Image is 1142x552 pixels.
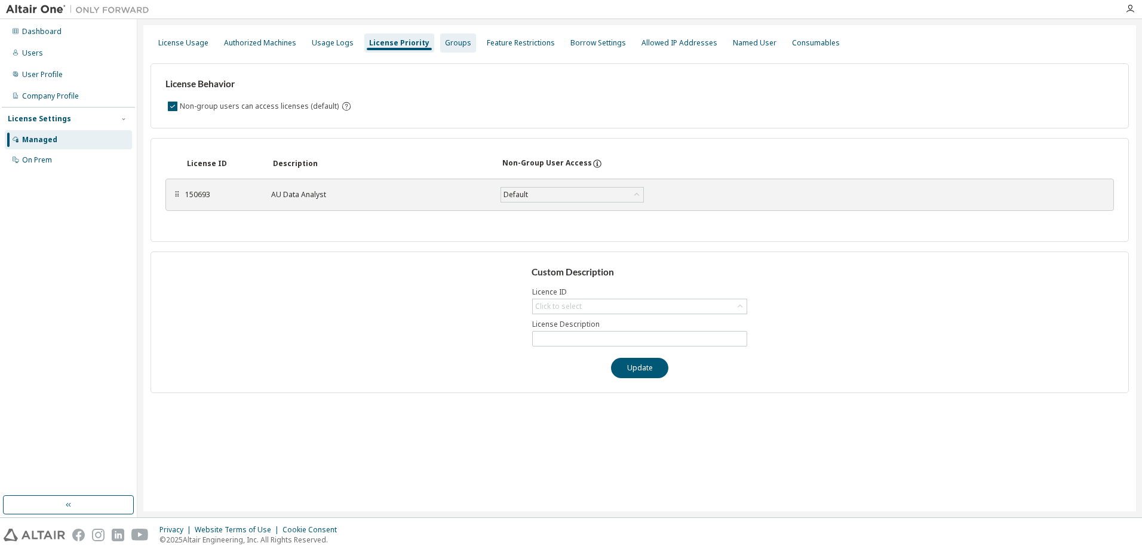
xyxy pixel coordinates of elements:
[501,188,643,202] div: Default
[532,266,748,278] h3: Custom Description
[273,159,488,168] div: Description
[487,38,555,48] div: Feature Restrictions
[641,38,717,48] div: Allowed IP Addresses
[158,38,208,48] div: License Usage
[22,155,52,165] div: On Prem
[792,38,840,48] div: Consumables
[131,529,149,541] img: youtube.svg
[611,358,668,378] button: Update
[22,70,63,79] div: User Profile
[22,91,79,101] div: Company Profile
[4,529,65,541] img: altair_logo.svg
[165,78,350,90] h3: License Behavior
[570,38,626,48] div: Borrow Settings
[72,529,85,541] img: facebook.svg
[112,529,124,541] img: linkedin.svg
[535,302,582,311] div: Click to select
[22,135,57,145] div: Managed
[180,99,341,114] label: Non-group users can access licenses (default)
[445,38,471,48] div: Groups
[195,525,283,535] div: Website Terms of Use
[159,535,344,545] p: © 2025 Altair Engineering, Inc. All Rights Reserved.
[22,48,43,58] div: Users
[8,114,71,124] div: License Settings
[502,158,592,169] div: Non-Group User Access
[341,101,352,112] svg: By default any user not assigned to any group can access any license. Turn this setting off to di...
[533,299,747,314] div: Click to select
[6,4,155,16] img: Altair One
[159,525,195,535] div: Privacy
[312,38,354,48] div: Usage Logs
[187,159,259,168] div: License ID
[271,190,486,200] div: AU Data Analyst
[22,27,62,36] div: Dashboard
[733,38,776,48] div: Named User
[283,525,344,535] div: Cookie Consent
[185,190,257,200] div: 150693
[532,287,747,297] label: Licence ID
[224,38,296,48] div: Authorized Machines
[532,320,747,329] label: License Description
[173,190,180,200] div: ⠿
[92,529,105,541] img: instagram.svg
[369,38,429,48] div: License Priority
[502,188,530,201] div: Default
